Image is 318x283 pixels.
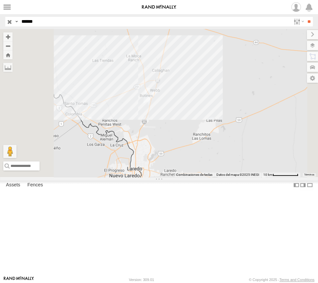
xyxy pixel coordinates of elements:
span: Datos del mapa ©2025 INEGI [216,173,259,176]
label: Search Filter Options [291,17,305,26]
button: Zoom in [3,32,13,41]
a: Visit our Website [4,276,34,283]
button: Arrastra al hombrecito al mapa para abrir Street View [3,145,16,158]
button: Combinaciones de teclas [176,173,212,177]
label: Dock Summary Table to the Left [293,180,300,190]
a: Terms and Conditions [279,278,314,282]
div: Version: 309.01 [129,278,154,282]
label: Dock Summary Table to the Right [300,180,306,190]
label: Map Settings [307,74,318,83]
label: Fences [24,181,46,190]
label: Hide Summary Table [306,180,313,190]
button: Zoom out [3,41,13,50]
span: 10 km [263,173,272,176]
div: © Copyright 2025 - [249,278,314,282]
a: Términos (se abre en una nueva pestaña) [304,173,314,176]
label: Measure [3,63,13,72]
button: Escala del mapa: 10 km por 74 píxeles [261,173,300,177]
img: rand-logo.svg [142,5,176,10]
button: Zoom Home [3,50,13,59]
label: Assets [3,181,23,190]
label: Search Query [14,17,19,26]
